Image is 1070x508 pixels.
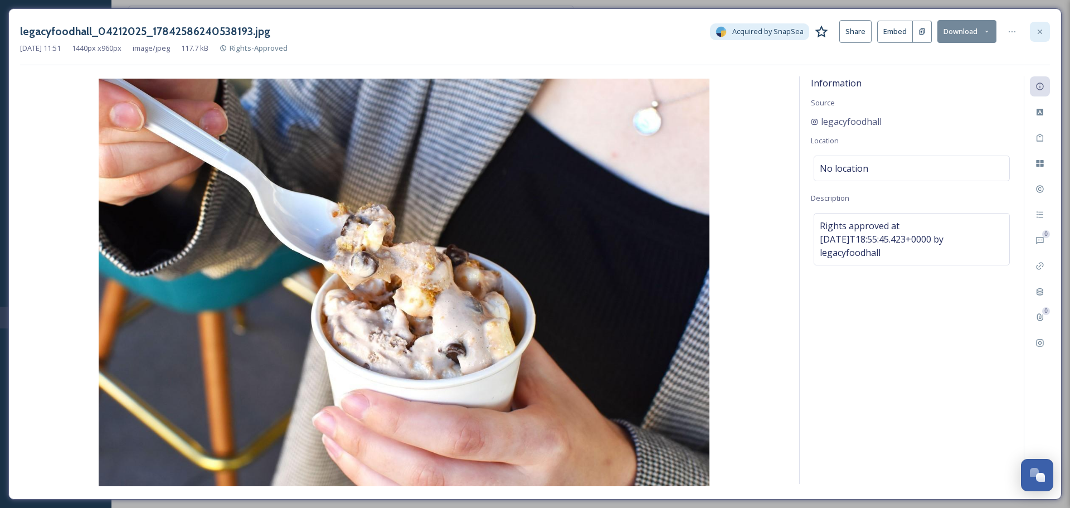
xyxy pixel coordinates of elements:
[811,98,835,108] span: Source
[877,21,913,43] button: Embed
[72,43,121,54] span: 1440 px x 960 px
[1021,459,1053,491] button: Open Chat
[811,77,862,89] span: Information
[1042,307,1050,315] div: 0
[811,136,839,146] span: Location
[820,162,868,175] span: No location
[716,26,727,37] img: snapsea-logo.png
[20,79,788,486] img: 1jkaiSIZfUUHL4XomT5ETm3bKAjNoJTHM.jpg
[821,115,882,128] span: legacyfoodhall
[230,43,288,53] span: Rights-Approved
[1042,230,1050,238] div: 0
[811,193,849,203] span: Description
[181,43,208,54] span: 117.7 kB
[937,20,996,43] button: Download
[20,23,270,40] h3: legacyfoodhall_04212025_17842586240538193.jpg
[839,20,872,43] button: Share
[811,115,882,128] a: legacyfoodhall
[820,219,1004,259] span: Rights approved at [DATE]T18:55:45.423+0000 by legacyfoodhall
[20,43,61,54] span: [DATE] 11:51
[133,43,170,54] span: image/jpeg
[732,26,804,37] span: Acquired by SnapSea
